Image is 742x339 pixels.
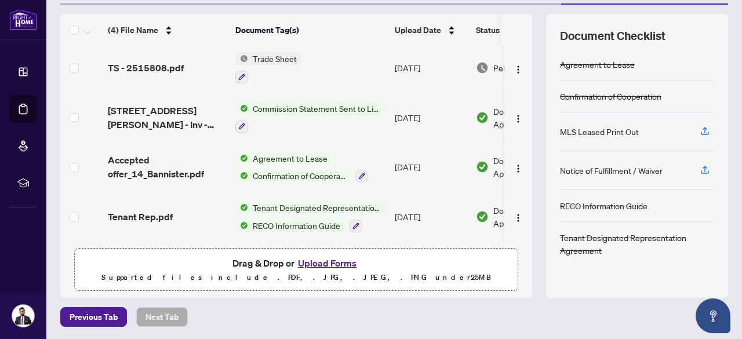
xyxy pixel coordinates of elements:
[108,61,184,75] span: TS - 2515808.pdf
[232,256,360,271] span: Drag & Drop or
[9,9,37,30] img: logo
[235,52,248,65] img: Status Icon
[136,307,188,327] button: Next Tab
[235,201,248,214] img: Status Icon
[235,219,248,232] img: Status Icon
[509,108,528,127] button: Logo
[231,14,390,46] th: Document Tag(s)
[560,199,648,212] div: RECO Information Guide
[108,24,158,37] span: (4) File Name
[108,153,226,181] span: Accepted offer_14_Bannister.pdf
[108,210,173,224] span: Tenant Rep.pdf
[476,61,489,74] img: Document Status
[294,256,360,271] button: Upload Forms
[248,201,385,214] span: Tenant Designated Representation Agreement
[390,93,471,143] td: [DATE]
[248,152,332,165] span: Agreement to Lease
[476,210,489,223] img: Document Status
[560,164,663,177] div: Notice of Fulfillment / Waiver
[75,249,518,291] span: Drag & Drop orUpload FormsSupported files include .PDF, .JPG, .JPEG, .PNG under25MB
[476,24,500,37] span: Status
[248,169,351,182] span: Confirmation of Cooperation
[235,152,368,183] button: Status IconAgreement to LeaseStatus IconConfirmation of Cooperation
[248,219,345,232] span: RECO Information Guide
[235,201,385,232] button: Status IconTenant Designated Representation AgreementStatus IconRECO Information Guide
[70,308,118,326] span: Previous Tab
[514,114,523,123] img: Logo
[514,65,523,74] img: Logo
[12,305,34,327] img: Profile Icon
[514,164,523,173] img: Logo
[235,169,248,182] img: Status Icon
[560,125,639,138] div: MLS Leased Print Out
[509,59,528,77] button: Logo
[235,152,248,165] img: Status Icon
[493,204,565,229] span: Document Approved
[493,61,551,74] span: Pending Review
[560,90,661,103] div: Confirmation of Cooperation
[235,102,385,133] button: Status IconCommission Statement Sent to Listing Brokerage
[390,143,471,192] td: [DATE]
[103,14,231,46] th: (4) File Name
[248,52,301,65] span: Trade Sheet
[108,104,226,132] span: [STREET_ADDRESS][PERSON_NAME] - Inv - 2515808.pdf
[493,105,565,130] span: Document Approved
[390,192,471,242] td: [DATE]
[514,213,523,223] img: Logo
[60,307,127,327] button: Previous Tab
[390,14,471,46] th: Upload Date
[560,231,714,257] div: Tenant Designated Representation Agreement
[235,102,248,115] img: Status Icon
[476,161,489,173] img: Document Status
[696,298,730,333] button: Open asap
[235,52,301,83] button: Status IconTrade Sheet
[493,154,565,180] span: Document Approved
[560,58,635,71] div: Agreement to Lease
[509,158,528,176] button: Logo
[476,111,489,124] img: Document Status
[560,28,665,44] span: Document Checklist
[248,102,385,115] span: Commission Statement Sent to Listing Brokerage
[82,271,511,285] p: Supported files include .PDF, .JPG, .JPEG, .PNG under 25 MB
[509,207,528,226] button: Logo
[390,43,471,93] td: [DATE]
[471,14,570,46] th: Status
[395,24,441,37] span: Upload Date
